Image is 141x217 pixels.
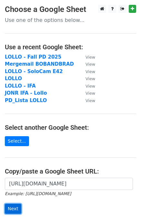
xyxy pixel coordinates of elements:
[5,167,136,175] h4: Copy/paste a Google Sheet URL:
[86,76,95,81] small: View
[86,98,95,103] small: View
[5,69,63,74] a: LOLLO - SoloCam E42
[109,186,141,217] iframe: Chat Widget
[5,204,21,214] input: Next
[86,91,95,96] small: View
[79,98,95,103] a: View
[79,61,95,67] a: View
[5,76,22,81] a: LOLLO
[5,178,133,190] input: Paste your Google Sheet URL here
[86,62,95,67] small: View
[109,186,141,217] div: Widget chat
[79,90,95,96] a: View
[86,84,95,89] small: View
[5,5,136,14] h3: Choose a Google Sheet
[5,136,29,146] a: Select...
[86,69,95,74] small: View
[5,124,136,131] h4: Select another Google Sheet:
[5,17,136,24] p: Use one of the options below...
[79,83,95,89] a: View
[5,98,47,103] a: PD_Lista LOLLO
[5,191,71,196] small: Example: [URL][DOMAIN_NAME]
[5,43,136,51] h4: Use a recent Google Sheet:
[79,54,95,60] a: View
[79,76,95,81] a: View
[86,55,95,60] small: View
[79,69,95,74] a: View
[5,61,74,67] a: Mergemail BOBANDBRAD
[5,90,47,96] a: JONR IFA - Lollo
[5,54,61,60] a: LOLLO - Fall PD 2025
[5,83,36,89] a: LOLLO - IFA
